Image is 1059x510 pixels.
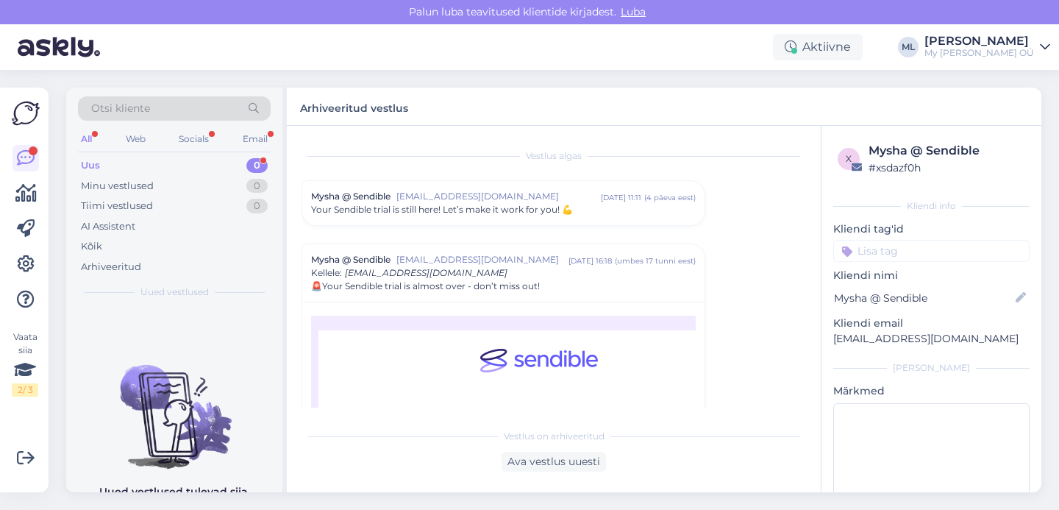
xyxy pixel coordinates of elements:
input: Lisa nimi [834,290,1013,306]
div: AI Assistent [81,219,135,234]
div: 2 / 3 [12,383,38,397]
div: [DATE] 16:18 [568,255,612,266]
span: 🚨Your Sendible trial is almost over - don’t miss out! [311,280,540,293]
div: [DATE] 11:11 [601,192,641,203]
label: Arhiveeritud vestlus [300,96,408,116]
div: Mysha @ Sendible [869,142,1025,160]
div: [PERSON_NAME] [833,361,1030,375]
p: Kliendi nimi [833,268,1030,283]
div: Vestlus algas [302,149,806,163]
div: Socials [176,130,212,149]
span: [EMAIL_ADDRESS][DOMAIN_NAME] [396,253,568,266]
div: Vaata siia [12,330,38,397]
span: Uued vestlused [140,286,209,299]
div: 0 [246,179,268,194]
span: Mysha @ Sendible [311,190,391,203]
span: Vestlus on arhiveeritud [504,430,605,443]
span: Kellele : [311,267,342,278]
p: [EMAIL_ADDRESS][DOMAIN_NAME] [833,331,1030,347]
div: My [PERSON_NAME] OÜ [924,47,1034,59]
div: # xsdazf0h [869,160,1025,176]
p: Kliendi email [833,316,1030,331]
p: Uued vestlused tulevad siia. [99,484,250,500]
img: Askly Logo [12,99,40,127]
input: Lisa tag [833,240,1030,262]
p: Märkmed [833,383,1030,399]
div: Kõik [81,239,102,254]
a: [PERSON_NAME]My [PERSON_NAME] OÜ [924,35,1050,59]
span: [EMAIL_ADDRESS][DOMAIN_NAME] [345,267,507,278]
div: ( 4 päeva eest ) [644,192,696,203]
div: Web [123,130,149,149]
span: Luba [616,5,650,18]
div: Arhiveeritud [81,260,141,275]
img: No chats [66,339,282,471]
img: Sendible [480,349,598,372]
span: x [846,153,852,164]
div: ML [898,37,919,57]
div: Aktiivne [773,34,863,60]
div: 0 [246,199,268,213]
div: Tiimi vestlused [81,199,153,213]
p: Kliendi tag'id [833,222,1030,237]
span: [EMAIL_ADDRESS][DOMAIN_NAME] [396,190,601,203]
div: All [78,130,95,149]
div: Minu vestlused [81,179,154,194]
div: Ava vestlus uuesti [502,452,606,472]
span: Mysha @ Sendible [311,253,391,266]
div: Kliendi info [833,199,1030,213]
div: 0 [246,158,268,173]
div: Email [240,130,271,149]
div: ( umbes 17 tunni eest ) [615,255,696,266]
span: Your Sendible trial is still here! Let’s make it work for you! 💪 [311,203,573,216]
span: Otsi kliente [91,101,150,116]
div: Uus [81,158,100,173]
div: [PERSON_NAME] [924,35,1034,47]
